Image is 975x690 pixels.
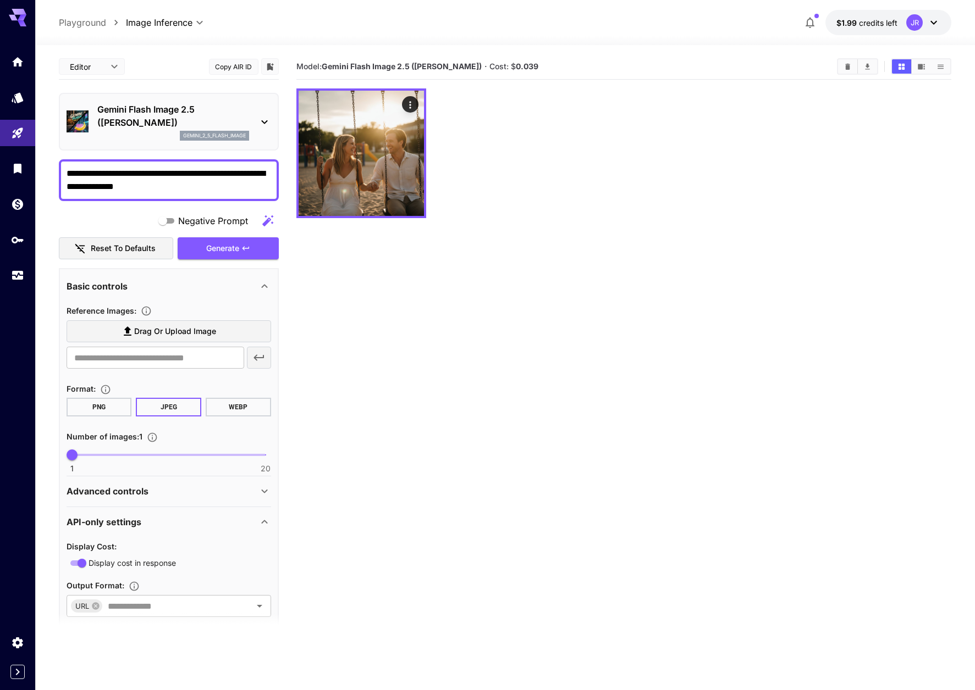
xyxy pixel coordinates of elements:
[858,59,877,74] button: Download All
[825,10,951,35] button: $1.9871JR
[891,58,951,75] div: Show media in grid viewShow media in video viewShow media in list view
[10,665,25,679] button: Expand sidebar
[11,162,24,175] div: Library
[89,557,176,569] span: Display cost in response
[11,55,24,69] div: Home
[912,59,931,74] button: Show media in video view
[67,98,271,145] div: Gemini Flash Image 2.5 ([PERSON_NAME])gemini_2_5_flash_image
[67,280,128,293] p: Basic controls
[206,242,239,255] span: Generate
[11,126,24,140] div: Playground
[134,325,216,338] span: Drag or upload image
[11,233,24,247] div: API Keys
[838,59,857,74] button: Clear All
[178,214,248,227] span: Negative Prompt
[97,103,249,129] p: Gemini Flash Image 2.5 ([PERSON_NAME])
[178,237,279,260] button: Generate
[183,132,246,140] p: gemini_2_5_flash_image
[67,384,96,393] span: Format :
[401,96,418,113] div: Actions
[67,306,136,315] span: Reference Images :
[906,14,923,31] div: JR
[124,581,144,592] button: Specifies how the image is returned based on your use case: base64Data for embedding in code, dat...
[136,305,156,316] button: Upload a reference image to guide the result. This is needed for Image-to-Image or Inpainting. Su...
[296,62,482,71] span: Model:
[59,16,126,29] nav: breadcrumb
[265,60,275,73] button: Add to library
[67,398,132,416] button: PNG
[299,91,424,216] img: 9k=
[931,59,950,74] button: Show media in list view
[837,58,878,75] div: Clear AllDownload All
[126,16,192,29] span: Image Inference
[11,197,24,211] div: Wallet
[206,398,271,416] button: WEBP
[252,598,267,614] button: Open
[67,485,148,498] p: Advanced controls
[71,600,93,613] span: URL
[892,59,911,74] button: Show media in grid view
[67,478,271,504] div: Advanced controls
[11,91,24,104] div: Models
[67,432,142,441] span: Number of images : 1
[859,18,897,27] span: credits left
[484,60,487,73] p: ·
[209,59,258,75] button: Copy AIR ID
[836,18,859,27] span: $1.99
[322,62,482,71] b: Gemini Flash Image 2.5 ([PERSON_NAME])
[136,398,201,416] button: JPEG
[489,62,538,71] span: Cost: $
[67,273,271,299] div: Basic controls
[67,320,271,343] label: Drag or upload image
[71,599,102,613] div: URL
[67,581,124,590] span: Output Format :
[11,269,24,282] div: Usage
[67,542,117,551] span: Display Cost :
[59,16,106,29] a: Playground
[70,61,104,73] span: Editor
[261,463,271,474] span: 20
[70,463,74,474] span: 1
[96,384,115,395] button: Choose the file format for the output image.
[836,17,897,29] div: $1.9871
[67,509,271,535] div: API-only settings
[516,62,538,71] b: 0.039
[11,636,24,649] div: Settings
[142,432,162,443] button: Specify how many images to generate in a single request. Each image generation will be charged se...
[67,515,141,528] p: API-only settings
